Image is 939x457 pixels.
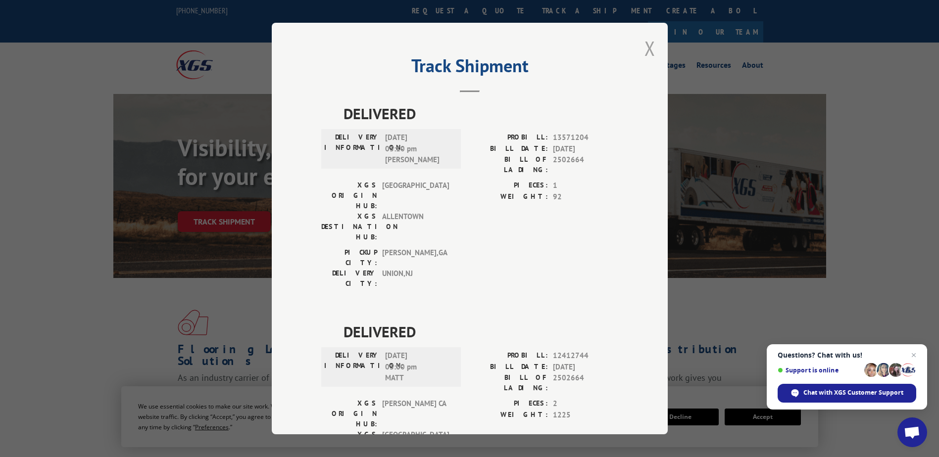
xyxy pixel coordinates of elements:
span: UNION , NJ [382,268,449,289]
label: PROBILL: [470,350,548,362]
label: XGS DESTINATION HUB: [321,211,377,242]
span: 12412744 [553,350,618,362]
label: PROBILL: [470,132,548,143]
span: DELIVERED [344,320,618,343]
label: PICKUP CITY: [321,247,377,268]
button: Close modal [644,35,655,61]
span: [PERSON_NAME] CA [382,398,449,429]
h2: Track Shipment [321,59,618,78]
span: Questions? Chat with us! [778,351,916,359]
span: 2502664 [553,154,618,175]
span: [DATE] 03:10 pm [PERSON_NAME] [385,132,452,166]
span: Chat with XGS Customer Support [803,388,903,397]
span: 2502664 [553,372,618,393]
div: Chat with XGS Customer Support [778,384,916,403]
label: WEIGHT: [470,410,548,421]
span: 1225 [553,410,618,421]
span: 92 [553,191,618,203]
span: [PERSON_NAME] , GA [382,247,449,268]
span: [DATE] [553,362,618,373]
span: [DATE] [553,143,618,155]
label: XGS ORIGIN HUB: [321,180,377,211]
label: PIECES: [470,398,548,410]
label: DELIVERY CITY: [321,268,377,289]
div: Open chat [897,417,927,447]
span: 13571204 [553,132,618,143]
label: WEIGHT: [470,191,548,203]
span: 2 [553,398,618,410]
span: 1 [553,180,618,191]
label: BILL DATE: [470,143,548,155]
label: DELIVERY INFORMATION: [324,350,380,384]
label: BILL OF LADING: [470,154,548,175]
label: XGS ORIGIN HUB: [321,398,377,429]
span: Close chat [908,349,920,361]
span: [GEOGRAPHIC_DATA] [382,180,449,211]
label: PIECES: [470,180,548,191]
label: BILL DATE: [470,362,548,373]
span: ALLENTOWN [382,211,449,242]
span: Support is online [778,366,861,374]
label: BILL OF LADING: [470,372,548,393]
label: DELIVERY INFORMATION: [324,132,380,166]
span: DELIVERED [344,102,618,125]
span: [DATE] 03:00 pm MATT [385,350,452,384]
